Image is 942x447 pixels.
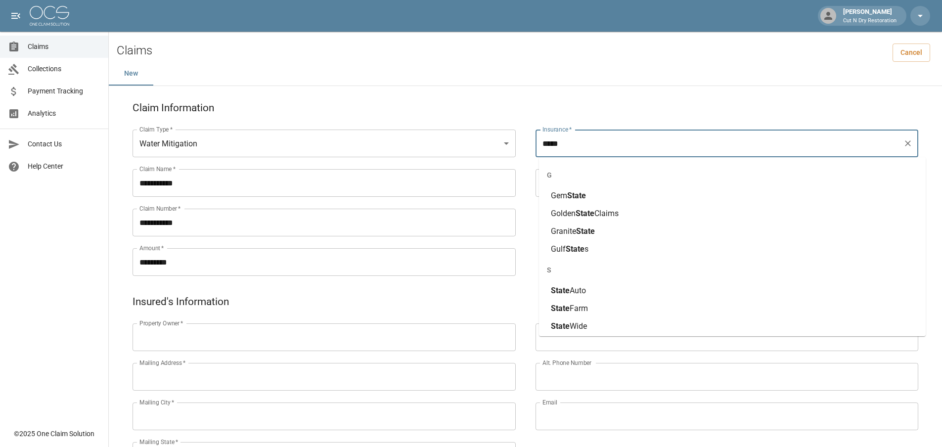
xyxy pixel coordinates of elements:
[28,86,100,96] span: Payment Tracking
[14,429,94,439] div: © 2025 One Claim Solution
[584,244,588,254] span: s
[839,7,900,25] div: [PERSON_NAME]
[139,165,176,173] label: Claim Name
[28,161,100,172] span: Help Center
[6,6,26,26] button: open drawer
[893,44,930,62] a: Cancel
[139,358,185,367] label: Mailing Address
[566,244,584,254] span: State
[109,62,942,86] div: dynamic tabs
[542,358,591,367] label: Alt. Phone Number
[551,191,567,200] span: Gem
[542,125,572,134] label: Insurance
[576,226,595,236] span: State
[542,398,557,406] label: Email
[28,42,100,52] span: Claims
[117,44,152,58] h2: Claims
[551,321,570,331] span: State
[30,6,69,26] img: ocs-logo-white-transparent.png
[28,64,100,74] span: Collections
[551,209,576,218] span: Golden
[139,319,183,327] label: Property Owner
[594,209,619,218] span: Claims
[139,204,180,213] label: Claim Number
[28,108,100,119] span: Analytics
[570,321,587,331] span: Wide
[139,244,164,252] label: Amount
[551,286,570,295] span: State
[576,209,594,218] span: State
[551,304,570,313] span: State
[570,286,586,295] span: Auto
[539,258,926,282] div: S
[133,130,516,157] div: Water Mitigation
[28,139,100,149] span: Contact Us
[139,438,178,446] label: Mailing State
[551,226,576,236] span: Granite
[139,398,175,406] label: Mailing City
[567,191,586,200] span: State
[843,17,897,25] p: Cut N Dry Restoration
[551,244,566,254] span: Gulf
[901,136,915,150] button: Clear
[570,304,588,313] span: Farm
[109,62,153,86] button: New
[539,163,926,187] div: G
[139,125,173,134] label: Claim Type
